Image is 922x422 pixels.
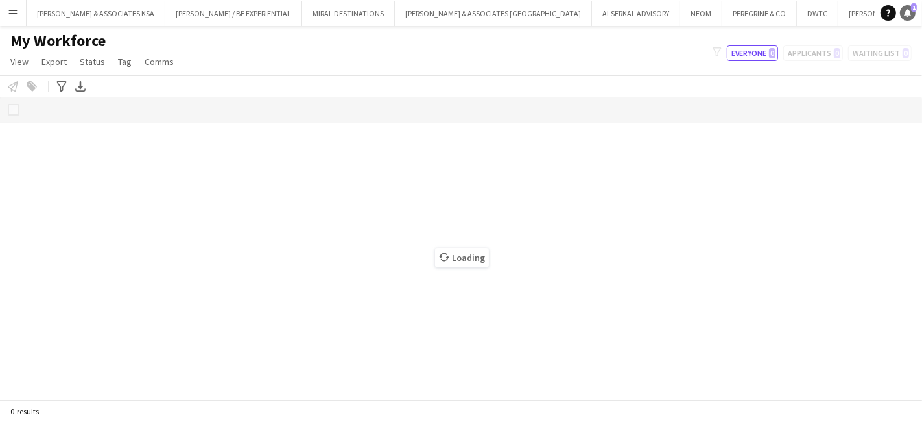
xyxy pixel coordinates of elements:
[900,5,916,21] a: 1
[838,1,915,26] button: [PERSON_NAME]
[41,56,67,68] span: Export
[80,56,105,68] span: Status
[395,1,592,26] button: [PERSON_NAME] & ASSOCIATES [GEOGRAPHIC_DATA]
[118,56,132,68] span: Tag
[165,1,302,26] button: [PERSON_NAME] / BE EXPERIENTIAL
[145,56,174,68] span: Comms
[54,79,69,94] app-action-btn: Advanced filters
[592,1,680,26] button: ALSERKAL ADVISORY
[10,31,106,51] span: My Workforce
[75,53,110,70] a: Status
[797,1,838,26] button: DWTC
[435,248,489,267] span: Loading
[727,45,778,61] button: Everyone0
[302,1,395,26] button: MIRAL DESTINATIONS
[722,1,797,26] button: PEREGRINE & CO
[911,3,917,12] span: 1
[27,1,165,26] button: [PERSON_NAME] & ASSOCIATES KSA
[73,79,88,94] app-action-btn: Export XLSX
[139,53,179,70] a: Comms
[10,56,29,68] span: View
[680,1,722,26] button: NEOM
[36,53,72,70] a: Export
[113,53,137,70] a: Tag
[769,48,775,58] span: 0
[5,53,34,70] a: View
